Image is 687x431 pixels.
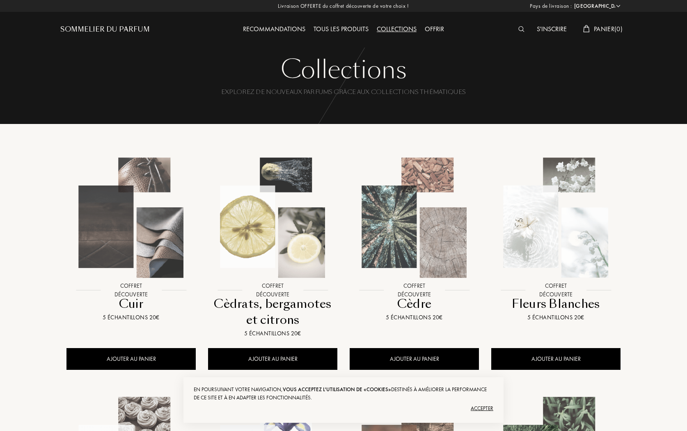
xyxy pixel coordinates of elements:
a: S'inscrire [533,25,571,33]
div: 5 échantillons 20€ [353,313,476,322]
img: Fleurs Blanches [492,154,620,282]
div: Recommandations [239,24,309,35]
div: Explorez de nouveaux parfums grâce aux collections thématiques [66,88,621,112]
div: AJOUTER AU PANIER [66,348,196,370]
div: 5 échantillons 20€ [211,329,334,338]
div: En poursuivant votre navigation, destinés à améliorer la performance de ce site et à en adapter l... [194,385,493,402]
img: cart_white.svg [583,25,590,32]
div: Collections [373,24,421,35]
a: Sommelier du Parfum [60,25,150,34]
div: S'inscrire [533,24,571,35]
span: vous acceptez l'utilisation de «cookies» [283,386,391,393]
div: 5 échantillons 20€ [495,313,617,322]
img: Cèdre [350,154,478,282]
a: Offrir [421,25,448,33]
a: Tous les produits [309,25,373,33]
div: AJOUTER AU PANIER [350,348,479,370]
div: AJOUTER AU PANIER [208,348,337,370]
div: Offrir [421,24,448,35]
img: search_icn_white.svg [518,26,524,32]
div: AJOUTER AU PANIER [491,348,621,370]
img: Cèdrats, bergamotes et citrons [209,154,337,282]
div: Collections [66,53,621,86]
div: 5 échantillons 20€ [70,313,192,322]
div: Tous les produits [309,24,373,35]
span: Pays de livraison : [530,2,572,10]
img: Cuir [67,154,195,282]
a: Recommandations [239,25,309,33]
div: Accepter [194,402,493,415]
div: Cèdrats, bergamotes et citrons [211,296,334,328]
span: Panier ( 0 ) [594,25,623,33]
a: Collections [373,25,421,33]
